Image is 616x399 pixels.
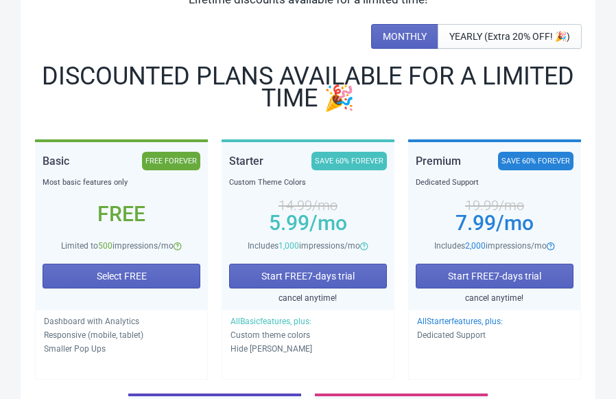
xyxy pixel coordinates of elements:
[34,65,582,109] div: DISCOUNTED PLANS AVAILABLE FOR A LIMITED TIME 🎉
[229,200,387,211] div: 14.99 /mo
[43,152,69,170] div: Basic
[416,176,573,190] div: Dedicated Support
[98,241,112,251] span: 500
[44,315,199,328] p: Dashboard with Analytics
[229,264,387,288] button: Start FREE7-days trial
[230,328,386,342] p: Custom theme colors
[438,24,582,49] button: YEARLY (Extra 20% OFF! 🎉)
[465,241,486,251] span: 2,000
[416,200,573,211] div: 19.99 /mo
[448,271,541,282] span: Start FREE 7 -days trial
[311,152,387,170] div: SAVE 60% FOREVER
[43,239,200,253] div: Limited to impressions/mo
[229,218,387,229] div: 5.99
[416,264,573,288] button: Start FREE7-days trial
[383,31,427,42] span: MONTHLY
[417,317,503,326] span: All Starter features, plus:
[230,317,311,326] span: All Basic features, plus:
[43,176,200,190] div: Most basic features only
[43,264,200,288] button: Select FREE
[371,24,438,49] button: MONTHLY
[44,342,199,356] p: Smaller Pop Ups
[97,271,147,282] span: Select FREE
[229,176,387,190] div: Custom Theme Colors
[417,328,572,342] p: Dedicated Support
[248,241,360,251] span: Includes impressions/mo
[229,152,263,170] div: Starter
[496,211,534,235] span: /mo
[230,342,386,356] p: Hide [PERSON_NAME]
[44,328,199,342] p: Responsive (mobile, tablet)
[416,218,573,229] div: 7.99
[279,241,299,251] span: 1,000
[261,271,355,282] span: Start FREE 7 -days trial
[309,211,347,235] span: /mo
[434,241,547,251] span: Includes impressions/mo
[416,291,573,305] div: cancel anytime!
[142,152,200,170] div: FREE FOREVER
[229,291,387,305] div: cancel anytime!
[498,152,573,170] div: SAVE 60% FOREVER
[449,31,570,42] span: YEARLY (Extra 20% OFF! 🎉)
[43,209,200,220] div: Free
[416,152,461,170] div: Premium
